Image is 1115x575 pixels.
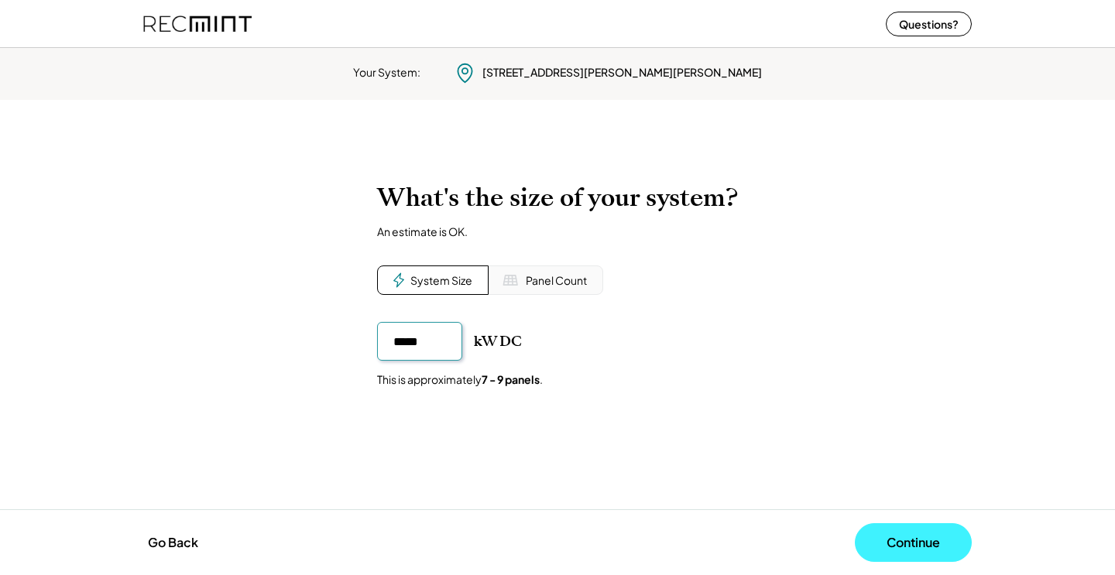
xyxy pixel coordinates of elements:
[474,332,522,351] div: kW DC
[377,224,468,238] div: An estimate is OK.
[143,525,203,560] button: Go Back
[526,273,587,289] div: Panel Count
[482,372,540,386] strong: 7 - 9 panels
[377,183,738,213] h2: What's the size of your system?
[482,65,762,80] div: [STREET_ADDRESS][PERSON_NAME][PERSON_NAME]
[143,3,252,44] img: recmint-logotype%403x%20%281%29.jpeg
[855,523,972,562] button: Continue
[353,65,420,80] div: Your System:
[410,273,472,289] div: System Size
[886,12,972,36] button: Questions?
[503,272,518,288] img: Solar%20Panel%20Icon%20%281%29.svg
[377,372,543,388] div: This is approximately .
